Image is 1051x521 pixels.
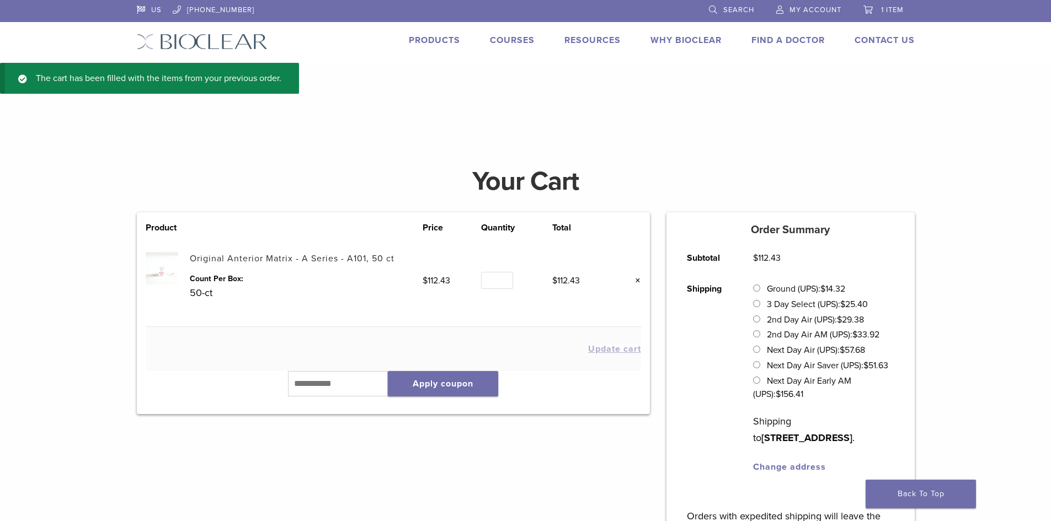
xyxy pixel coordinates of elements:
[837,314,864,325] bdi: 29.38
[820,283,825,294] span: $
[776,389,803,400] bdi: 156.41
[789,6,841,14] span: My Account
[129,168,923,195] h1: Your Cart
[650,35,722,46] a: Why Bioclear
[767,314,864,325] label: 2nd Day Air (UPS):
[753,253,758,264] span: $
[423,221,481,234] th: Price
[190,253,394,264] a: Original Anterior Matrix - A Series - A101, 50 ct
[767,345,865,356] label: Next Day Air (UPS):
[723,6,754,14] span: Search
[675,243,741,273] th: Subtotal
[146,221,190,234] th: Product
[552,275,557,286] span: $
[423,275,428,286] span: $
[866,480,976,508] a: Back To Top
[146,252,178,284] img: Original Anterior Matrix - A Series - A101, 50 ct
[490,35,535,46] a: Courses
[190,273,423,284] dt: Count Per Box:
[837,314,842,325] span: $
[767,283,845,294] label: Ground (UPS):
[423,275,450,286] bdi: 112.43
[627,273,641,288] a: Remove this item
[753,413,894,446] p: Shipping to .
[820,283,845,294] bdi: 14.32
[767,360,888,371] label: Next Day Air Saver (UPS):
[753,253,781,264] bdi: 112.43
[840,299,868,310] bdi: 25.40
[863,360,888,371] bdi: 51.63
[753,461,826,472] a: Change address
[751,35,825,46] a: Find A Doctor
[852,329,879,340] bdi: 33.92
[675,273,741,482] th: Shipping
[767,329,879,340] label: 2nd Day Air AM (UPS):
[190,284,423,301] p: 50-ct
[564,35,621,46] a: Resources
[840,299,845,310] span: $
[552,221,611,234] th: Total
[481,221,552,234] th: Quantity
[588,345,641,353] button: Update cart
[761,432,852,444] strong: [STREET_ADDRESS]
[881,6,904,14] span: 1 item
[666,223,915,237] h5: Order Summary
[776,389,781,400] span: $
[409,35,460,46] a: Products
[852,329,857,340] span: $
[753,375,851,400] label: Next Day Air Early AM (UPS):
[840,345,845,356] span: $
[137,34,268,50] img: Bioclear
[552,275,580,286] bdi: 112.43
[863,360,868,371] span: $
[840,345,865,356] bdi: 57.68
[388,371,498,396] button: Apply coupon
[855,35,915,46] a: Contact Us
[767,299,868,310] label: 3 Day Select (UPS):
